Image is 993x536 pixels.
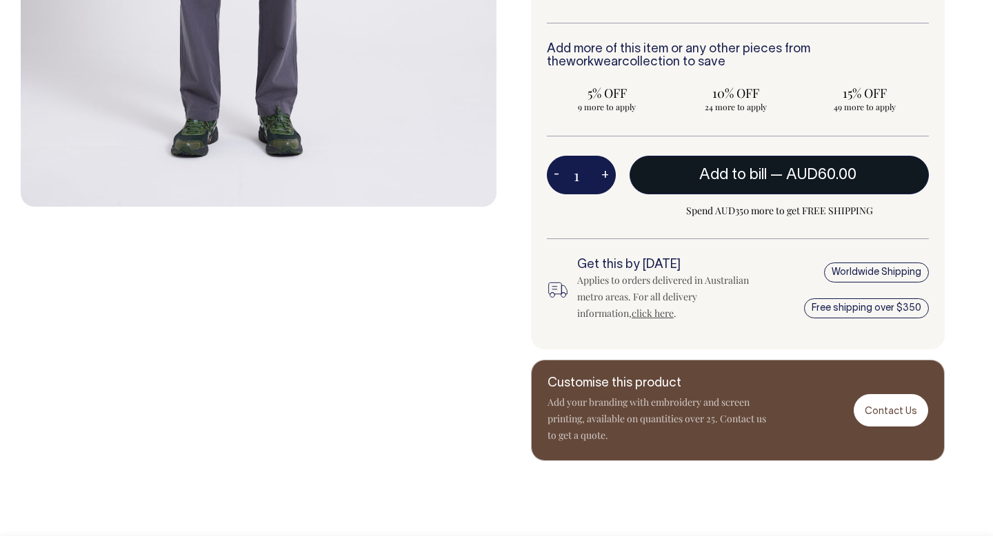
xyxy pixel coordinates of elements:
[548,394,768,444] p: Add your branding with embroidery and screen printing, available on quantities over 25. Contact u...
[630,156,929,194] button: Add to bill —AUD60.00
[811,85,918,101] span: 15% OFF
[554,85,661,101] span: 5% OFF
[630,203,929,219] span: Spend AUD350 more to get FREE SHIPPING
[699,168,767,182] span: Add to bill
[547,81,668,116] input: 5% OFF 9 more to apply
[547,161,566,189] button: -
[811,101,918,112] span: 49 more to apply
[683,101,790,112] span: 24 more to apply
[786,168,856,182] span: AUD60.00
[804,81,925,116] input: 15% OFF 49 more to apply
[854,394,928,426] a: Contact Us
[554,101,661,112] span: 9 more to apply
[547,43,929,70] h6: Add more of this item or any other pieces from the collection to save
[632,307,674,320] a: click here
[577,258,755,272] h6: Get this by [DATE]
[770,168,860,182] span: —
[577,272,755,322] div: Applies to orders delivered in Australian metro areas. For all delivery information, .
[548,377,768,391] h6: Customise this product
[566,56,622,68] a: workwear
[683,85,790,101] span: 10% OFF
[594,161,616,189] button: +
[676,81,796,116] input: 10% OFF 24 more to apply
